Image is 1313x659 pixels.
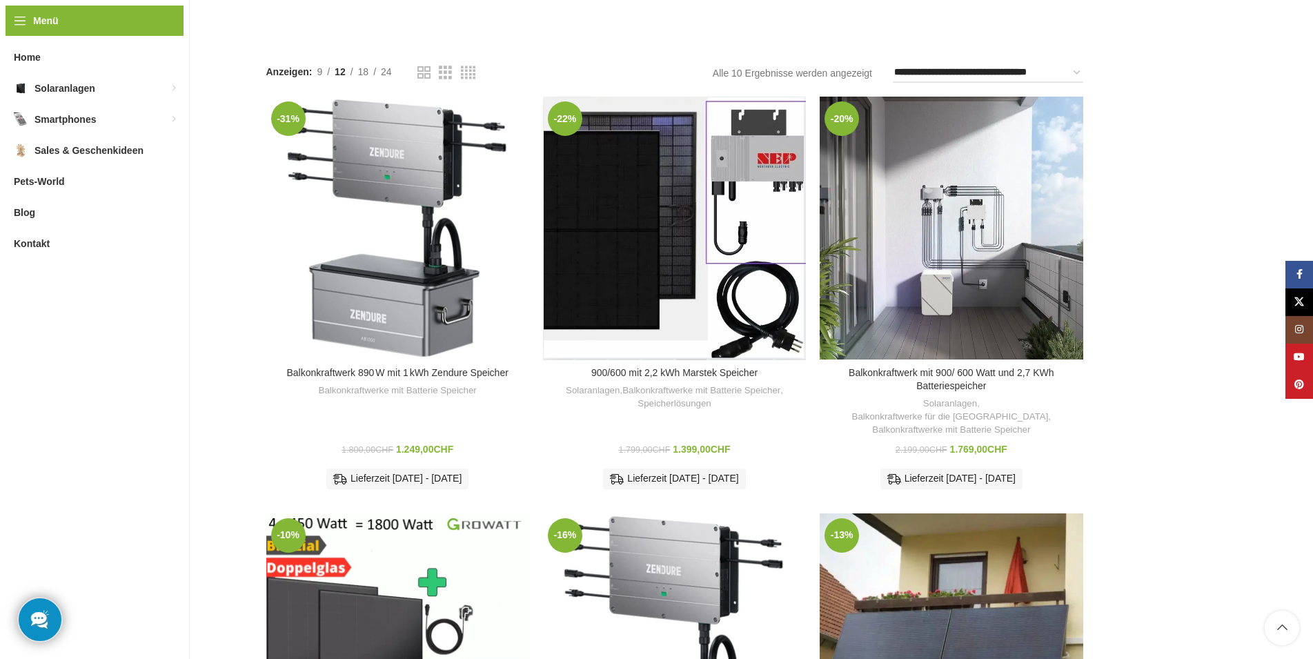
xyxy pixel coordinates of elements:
span: -20% [825,101,859,136]
span: CHF [433,444,453,455]
a: 24 [376,64,397,79]
span: CHF [652,445,670,455]
a: 900/600 mit 2,2 kWh Marstek Speicher [543,97,806,360]
a: 18 [353,64,374,79]
span: -13% [825,518,859,553]
a: Balkonkraftwerke mit Batterie Speicher [622,384,780,397]
span: Blog [14,200,35,225]
span: 24 [381,66,392,77]
span: CHF [375,445,393,455]
a: Rasteransicht 4 [461,64,475,81]
a: 9 [312,64,327,79]
a: Balkonkraftwerk 890 W mit 1 kWh Zendure Speicher [286,367,508,378]
a: Balkonkraftwerk mit 900/ 600 Watt und 2,7 KWh Batteriespeicher [849,367,1054,392]
a: Rasteransicht 2 [417,64,431,81]
div: Lieferzeit [DATE] - [DATE] [326,469,468,489]
span: CHF [711,444,731,455]
a: Solaranlagen [566,384,620,397]
span: Anzeigen [266,64,313,79]
img: Solaranlagen [14,81,28,95]
span: Pets-World [14,169,65,194]
div: , , [827,397,1076,436]
a: Facebook Social Link [1285,261,1313,288]
span: CHF [987,444,1007,455]
a: Scroll to top button [1265,611,1299,645]
a: YouTube Social Link [1285,344,1313,371]
span: -10% [271,518,306,553]
span: 9 [317,66,322,77]
img: Smartphones [14,112,28,126]
select: Shop-Reihenfolge [893,63,1083,83]
span: Sales & Geschenkideen [34,138,144,163]
span: -16% [548,518,582,553]
span: 18 [358,66,369,77]
div: Lieferzeit [DATE] - [DATE] [880,469,1023,489]
span: Home [14,45,41,70]
a: Balkonkraftwerke mit Batterie Speicher [872,424,1030,437]
bdi: 1.249,00 [396,444,453,455]
a: Balkonkraftwerke mit Batterie Speicher [319,384,477,397]
span: Menü [33,13,59,28]
bdi: 1.769,00 [950,444,1007,455]
span: -31% [271,101,306,136]
span: 12 [335,66,346,77]
bdi: 1.799,00 [618,445,670,455]
bdi: 1.800,00 [342,445,393,455]
a: Balkonkraftwerk mit 900/ 600 Watt und 2,7 KWh Batteriespeicher [820,97,1083,360]
span: Kontakt [14,231,50,256]
span: -22% [548,101,582,136]
img: Sales & Geschenkideen [14,144,28,157]
a: 12 [330,64,351,79]
a: Rasteransicht 3 [439,64,452,81]
span: Solaranlagen [34,76,95,101]
bdi: 1.399,00 [673,444,730,455]
a: Pinterest Social Link [1285,371,1313,399]
a: Balkonkraftwerke für die [GEOGRAPHIC_DATA] [852,411,1049,424]
div: , , [550,384,799,410]
a: X Social Link [1285,288,1313,316]
span: Smartphones [34,107,96,132]
a: Speicherlösungen [638,397,711,411]
span: CHF [929,445,947,455]
a: 900/600 mit 2,2 kWh Marstek Speicher [591,367,758,378]
a: Instagram Social Link [1285,316,1313,344]
a: Balkonkraftwerk 890 W mit 1 kWh Zendure Speicher [266,97,529,360]
p: Alle 10 Ergebnisse werden angezeigt [713,66,872,81]
bdi: 2.199,00 [896,445,947,455]
a: Solaranlagen [923,397,977,411]
div: Lieferzeit [DATE] - [DATE] [603,469,745,489]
